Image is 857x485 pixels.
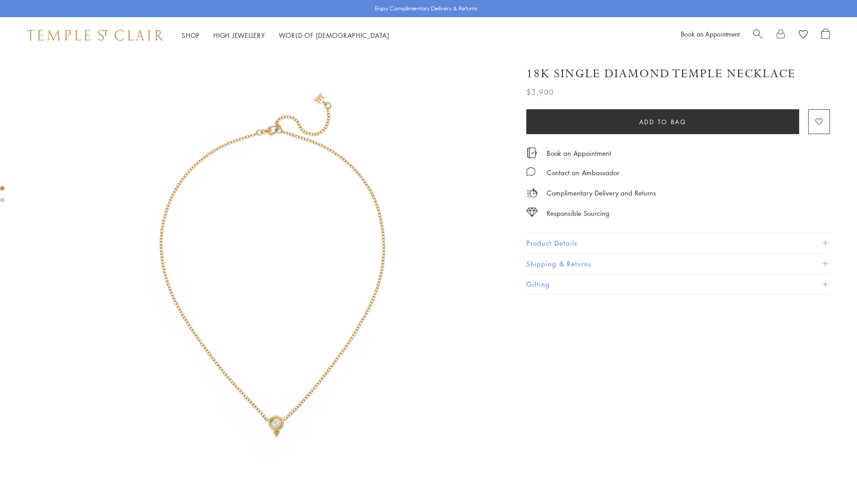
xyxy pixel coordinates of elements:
[547,208,609,219] div: Responsible Sourcing
[526,86,554,98] span: $3,900
[639,117,687,127] span: Add to bag
[526,167,535,176] img: MessageIcon-01_2.svg
[799,28,808,42] a: View Wishlist
[526,109,799,134] button: Add to bag
[526,66,796,82] h1: 18K Single Diamond Temple Necklace
[279,31,389,40] a: World of [DEMOGRAPHIC_DATA]World of [DEMOGRAPHIC_DATA]
[526,148,537,158] img: icon_appointment.svg
[821,28,830,42] a: Open Shopping Bag
[547,167,619,178] div: Contact an Ambassador
[547,187,656,199] p: Complimentary Delivery and Returns
[182,31,200,40] a: ShopShop
[547,148,611,158] a: Book an Appointment
[753,28,763,42] a: Search
[213,31,265,40] a: High JewelleryHigh Jewellery
[182,30,389,41] nav: Main navigation
[526,233,830,253] button: Product Details
[526,208,538,217] img: icon_sourcing.svg
[27,30,164,41] img: Temple St. Clair
[681,29,740,38] a: Book an Appointment
[375,4,478,13] p: Enjoy Complimentary Delivery & Returns
[526,187,538,199] img: icon_delivery.svg
[526,254,830,274] button: Shipping & Returns
[526,274,830,294] button: Gifting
